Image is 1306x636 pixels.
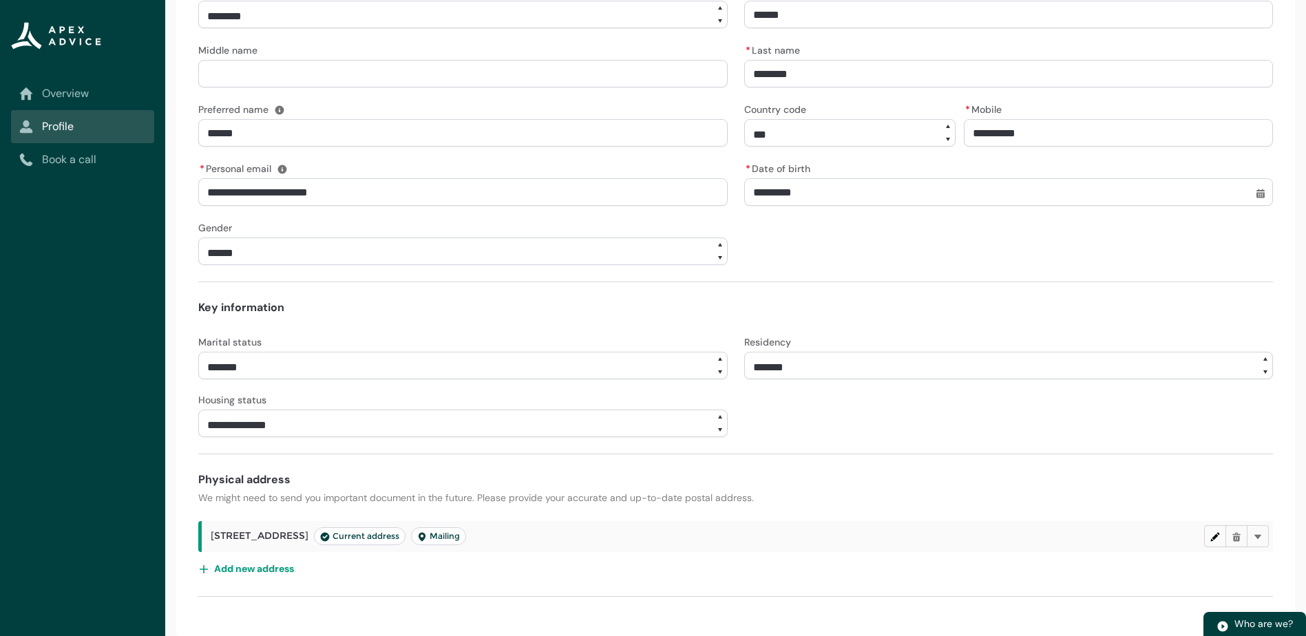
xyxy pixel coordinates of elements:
[746,44,750,56] abbr: required
[200,162,204,175] abbr: required
[211,527,466,545] span: [STREET_ADDRESS]
[964,100,1007,116] label: Mobile
[744,41,805,57] label: Last name
[320,531,399,542] span: Current address
[744,336,791,348] span: Residency
[1204,525,1226,547] button: Edit
[198,299,1273,316] h4: Key information
[11,77,154,176] nav: Sub page
[1217,620,1229,633] img: play.svg
[1247,525,1269,547] button: More
[198,471,1273,488] h4: Physical address
[417,531,460,542] span: Mailing
[198,491,1273,505] p: We might need to send you important document in the future. Please provide your accurate and up-t...
[746,162,750,175] abbr: required
[411,527,466,545] lightning-badge: Address Type
[198,558,295,580] button: Add new address
[19,118,146,135] a: Profile
[314,527,406,545] lightning-badge: Current address
[198,100,274,116] label: Preferred name
[11,22,101,50] img: Apex Advice Group
[198,159,277,176] label: Personal email
[198,336,262,348] span: Marital status
[1234,617,1293,630] span: Who are we?
[198,394,266,406] span: Housing status
[744,159,816,176] label: Date of birth
[965,103,970,116] abbr: required
[19,151,146,168] a: Book a call
[1225,525,1247,547] button: Delete
[198,222,232,234] span: Gender
[19,85,146,102] a: Overview
[744,103,806,116] span: Country code
[198,41,263,57] label: Middle name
